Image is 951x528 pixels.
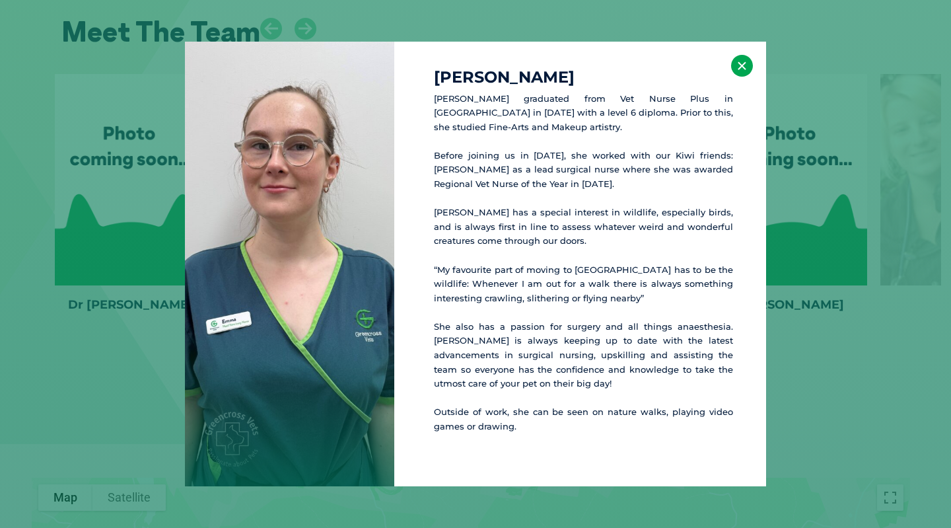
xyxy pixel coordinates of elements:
p: “My favourite part of moving to [GEOGRAPHIC_DATA] has to be the wildlife: Whenever I am out for a... [434,263,733,306]
h4: [PERSON_NAME] [434,69,733,85]
button: × [731,55,753,77]
p: She also has a passion for surgery and all things anaesthesia. [PERSON_NAME] is always keeping up... [434,320,733,391]
p: Before joining us in [DATE], she worked with our Kiwi friends: [PERSON_NAME] as a lead surgical n... [434,149,733,192]
p: [PERSON_NAME] has a special interest in wildlife, especially birds, and is always first in line t... [434,206,733,248]
p: Outside of work, she can be seen on nature walks, playing video games or drawing. [434,405,733,434]
p: [PERSON_NAME] graduated from Vet Nurse Plus in [GEOGRAPHIC_DATA] in [DATE] with a level 6 diploma... [434,92,733,135]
